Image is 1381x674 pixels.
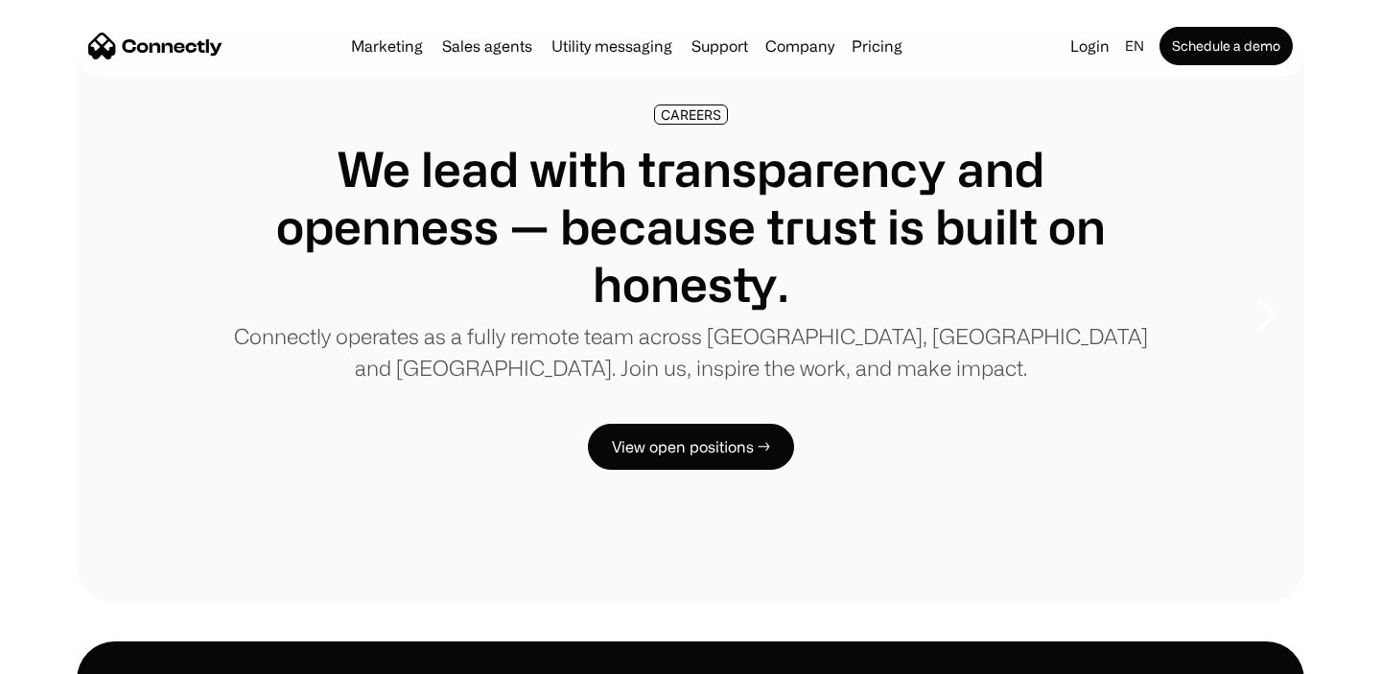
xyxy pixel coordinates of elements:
[844,38,910,54] a: Pricing
[661,107,721,122] div: CAREERS
[434,38,540,54] a: Sales agents
[684,38,756,54] a: Support
[1063,33,1117,59] a: Login
[19,639,115,667] aside: Language selected: English
[77,28,1304,603] div: 1 of 8
[77,28,1304,603] div: carousel
[230,140,1151,313] h1: We lead with transparency and openness — because trust is built on honesty.
[544,38,680,54] a: Utility messaging
[1228,220,1304,411] div: next slide
[1125,33,1144,59] div: en
[760,33,840,59] div: Company
[230,320,1151,383] p: Connectly operates as a fully remote team across [GEOGRAPHIC_DATA], [GEOGRAPHIC_DATA] and [GEOGRA...
[588,424,794,470] a: View open positions →
[1159,27,1293,65] a: Schedule a demo
[343,38,431,54] a: Marketing
[765,33,834,59] div: Company
[1117,33,1156,59] div: en
[38,640,115,667] ul: Language list
[88,32,222,60] a: home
